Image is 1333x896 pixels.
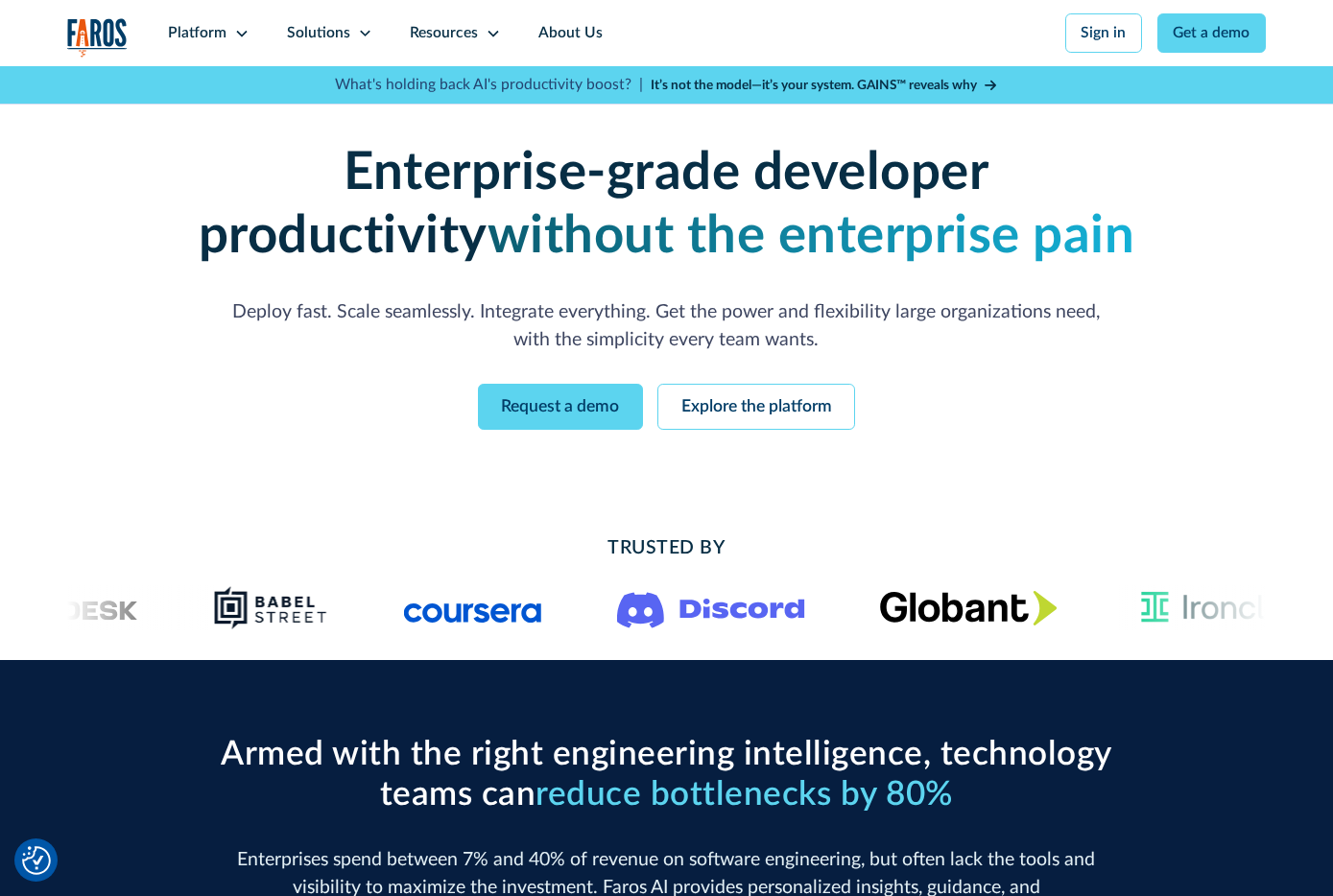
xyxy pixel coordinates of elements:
a: Explore the platform [657,384,855,430]
p: Deploy fast. Scale seamlessly. Integrate everything. Get the power and flexibility large organiza... [217,298,1116,355]
img: Revisit consent button [22,846,51,875]
a: It’s not the model—it’s your system. GAINS™ reveals why [651,76,997,95]
img: Logo of the analytics and reporting company Faros. [67,18,127,57]
strong: It’s not the model—it’s your system. GAINS™ reveals why [651,79,977,92]
img: Globant's logo [879,590,1057,625]
span: reduce bottlenecks by 80% [536,778,953,812]
h2: Trusted By [217,534,1116,562]
strong: without the enterprise pain [488,210,1135,263]
a: Get a demo [1157,13,1266,53]
img: Logo of the online learning platform Coursera. [403,593,541,624]
button: Cookie Settings [22,846,51,875]
div: Solutions [287,22,350,44]
a: home [67,18,127,57]
a: Sign in [1065,13,1142,53]
img: Babel Street logo png [213,585,328,630]
img: Logo of the communication platform Discord. [616,588,804,628]
a: Request a demo [478,384,643,430]
strong: Enterprise-grade developer productivity [199,147,989,263]
div: Platform [168,22,226,44]
div: Resources [410,22,478,44]
p: What's holding back AI's productivity boost? | [335,74,643,96]
h2: Armed with the right engineering intelligence, technology teams can [217,735,1116,815]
